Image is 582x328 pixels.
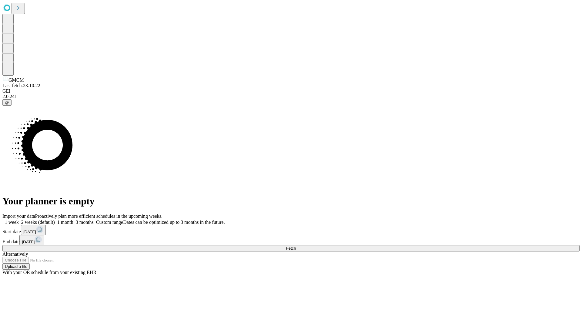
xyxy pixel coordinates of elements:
[2,263,30,270] button: Upload a file
[76,220,94,225] span: 3 months
[123,220,225,225] span: Dates can be optimized up to 3 months in the future.
[2,88,580,94] div: GEI
[21,225,46,235] button: [DATE]
[8,77,24,83] span: GMCM
[2,99,12,106] button: @
[19,235,44,245] button: [DATE]
[286,246,296,251] span: Fetch
[96,220,123,225] span: Custom range
[21,220,55,225] span: 2 weeks (default)
[2,235,580,245] div: End date
[2,251,28,257] span: Alternatively
[2,94,580,99] div: 2.0.241
[2,214,35,219] span: Import your data
[2,245,580,251] button: Fetch
[22,240,35,244] span: [DATE]
[2,83,40,88] span: Last fetch: 23:10:22
[23,230,36,234] span: [DATE]
[2,196,580,207] h1: Your planner is empty
[5,220,19,225] span: 1 week
[2,225,580,235] div: Start date
[57,220,73,225] span: 1 month
[35,214,162,219] span: Proactively plan more efficient schedules in the upcoming weeks.
[2,270,96,275] span: With your OR schedule from your existing EHR
[5,100,9,105] span: @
